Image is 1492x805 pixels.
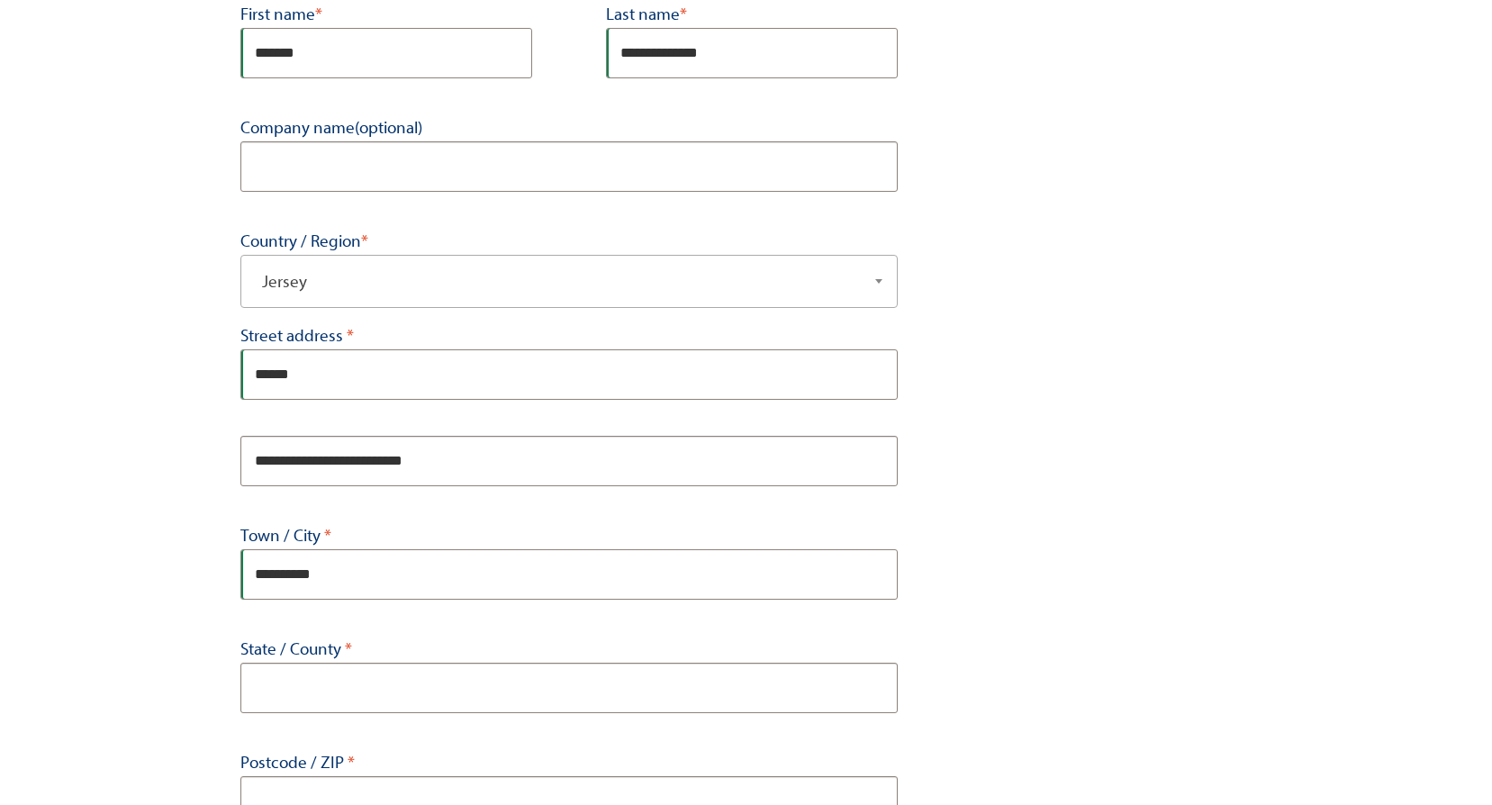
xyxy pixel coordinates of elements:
label: Country / Region [240,228,898,255]
span: Country / Region [240,255,898,308]
label: Last name [606,1,898,28]
span: (optional) [355,118,422,138]
label: First name [240,1,532,28]
span: Jersey [255,269,883,294]
label: Town / City [240,522,898,549]
label: State / County [240,636,898,663]
label: Postcode / ZIP [240,749,898,776]
label: Street address [240,322,898,349]
label: Company name [240,114,898,141]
